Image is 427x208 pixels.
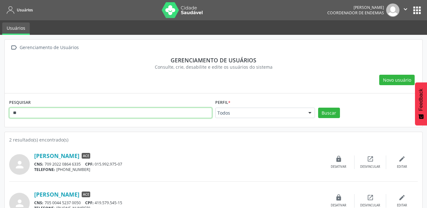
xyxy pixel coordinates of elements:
button:  [399,3,411,17]
span: Todos [217,110,302,116]
button: Feedback - Mostrar pesquisa [415,82,427,125]
span: TELEFONE: [34,167,55,172]
span: Novo usuário [383,77,411,83]
i: edit [399,194,405,201]
div: Desativar [331,165,346,169]
div: Gerenciamento de Usuários [18,43,80,52]
span: ACE [82,192,90,197]
label: Perfil [215,98,230,108]
div: 709 2022 0864 6335 015.992.975-07 [34,161,323,167]
button: Buscar [318,108,340,118]
img: img [386,3,399,17]
span: CNS: [34,161,43,167]
div: [PHONE_NUMBER] [34,167,323,172]
a: Usuários [4,5,33,15]
button: Novo usuário [379,75,415,85]
i:  [402,6,409,13]
div: Consulte, crie, desabilite e edite os usuários do sistema [14,64,413,70]
span: CPF: [85,161,94,167]
span: ACE [82,153,90,159]
span: CPF: [85,200,94,205]
a: [PERSON_NAME] [34,191,79,198]
span: CNS: [34,200,43,205]
span: Feedback [418,89,424,111]
button: apps [411,5,423,16]
i: lock [335,194,342,201]
span: Coordenador de Endemias [327,10,384,16]
div: Gerenciamento de usuários [14,57,413,64]
div: Desativar [331,203,346,208]
i: person [14,159,25,170]
div: Editar [397,165,407,169]
i: edit [399,155,405,162]
a: Usuários [2,22,30,35]
div: 705 0044 5237 0050 419.579.545-15 [34,200,323,205]
i: open_in_new [367,194,374,201]
i: lock [335,155,342,162]
a: [PERSON_NAME] [34,152,79,159]
a:  Gerenciamento de Usuários [9,43,80,52]
i:  [9,43,18,52]
div: 2 resultado(s) encontrado(s) [9,136,418,143]
span: Usuários [17,7,33,13]
div: Editar [397,203,407,208]
div: [PERSON_NAME] [327,5,384,10]
div: Desvincular [360,165,380,169]
label: PESQUISAR [9,98,31,108]
div: Desvincular [360,203,380,208]
i: open_in_new [367,155,374,162]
